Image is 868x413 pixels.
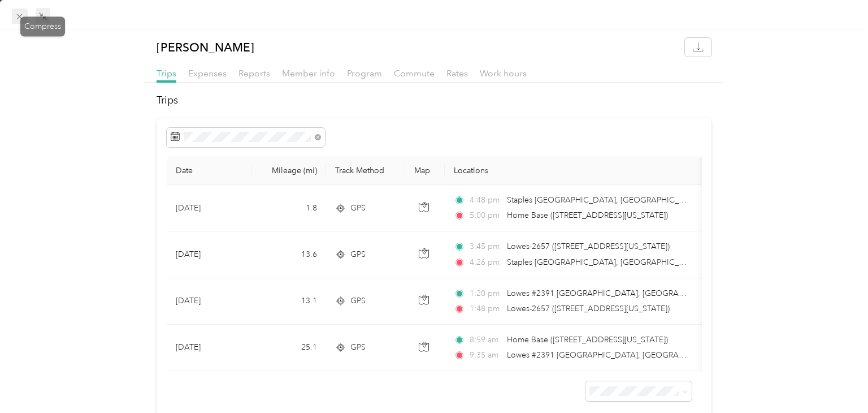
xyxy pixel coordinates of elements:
[251,325,326,371] td: 25.1
[507,257,780,267] span: Staples [GEOGRAPHIC_DATA], [GEOGRAPHIC_DATA] ([STREET_ADDRESS])
[470,240,502,253] span: 3:45 pm
[251,157,326,185] th: Mileage (mi)
[480,68,527,79] span: Work hours
[470,256,502,269] span: 4:26 pm
[157,93,711,108] h2: Trips
[167,325,251,371] td: [DATE]
[470,349,502,362] span: 9:35 am
[350,295,366,307] span: GPS
[507,289,865,298] span: Lowes #2391 [GEOGRAPHIC_DATA], [GEOGRAPHIC_DATA] ([STREET_ADDRESS][PERSON_NAME])
[188,68,227,79] span: Expenses
[238,68,270,79] span: Reports
[507,304,670,313] span: Lowes-2657 ([STREET_ADDRESS][US_STATE])
[394,68,435,79] span: Commute
[251,185,326,231] td: 1.8
[167,157,251,185] th: Date
[507,350,865,360] span: Lowes #2391 [GEOGRAPHIC_DATA], [GEOGRAPHIC_DATA] ([STREET_ADDRESS][PERSON_NAME])
[326,157,405,185] th: Track Method
[445,157,705,185] th: Locations
[251,231,326,278] td: 13.6
[20,16,65,36] div: Compress
[350,202,366,214] span: GPS
[350,248,366,261] span: GPS
[507,195,780,205] span: Staples [GEOGRAPHIC_DATA], [GEOGRAPHIC_DATA] ([STREET_ADDRESS])
[405,157,445,185] th: Map
[282,68,335,79] span: Member info
[446,68,468,79] span: Rates
[470,334,502,346] span: 8:59 am
[805,350,868,413] iframe: Everlance-gr Chat Button Frame
[350,341,366,354] span: GPS
[167,185,251,231] td: [DATE]
[507,335,668,345] span: Home Base ([STREET_ADDRESS][US_STATE])
[167,231,251,278] td: [DATE]
[347,68,382,79] span: Program
[470,194,502,206] span: 4:48 pm
[157,68,176,79] span: Trips
[167,278,251,325] td: [DATE]
[470,209,502,222] span: 5:00 pm
[470,287,502,300] span: 1:20 pm
[507,210,668,220] span: Home Base ([STREET_ADDRESS][US_STATE])
[470,303,502,315] span: 1:48 pm
[251,278,326,325] td: 13.1
[507,242,670,251] span: Lowes-2657 ([STREET_ADDRESS][US_STATE])
[157,38,254,57] p: [PERSON_NAME]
